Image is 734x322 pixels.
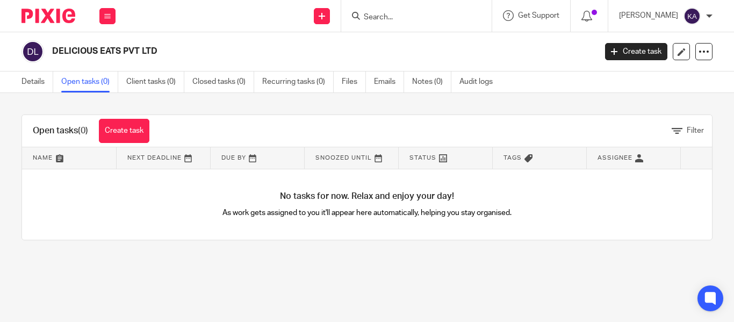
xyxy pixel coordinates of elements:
[412,71,451,92] a: Notes (0)
[262,71,334,92] a: Recurring tasks (0)
[518,12,559,19] span: Get Support
[99,119,149,143] a: Create task
[315,155,372,161] span: Snoozed Until
[363,13,459,23] input: Search
[22,191,712,202] h4: No tasks for now. Relax and enjoy your day!
[33,125,88,137] h1: Open tasks
[52,46,481,57] h2: DELICIOUS EATS PVT LTD
[195,207,539,218] p: As work gets assigned to you it'll appear here automatically, helping you stay organised.
[21,9,75,23] img: Pixie
[503,155,522,161] span: Tags
[21,71,53,92] a: Details
[192,71,254,92] a: Closed tasks (0)
[61,71,118,92] a: Open tasks (0)
[374,71,404,92] a: Emails
[409,155,436,161] span: Status
[683,8,701,25] img: svg%3E
[21,40,44,63] img: svg%3E
[459,71,501,92] a: Audit logs
[342,71,366,92] a: Files
[78,126,88,135] span: (0)
[687,127,704,134] span: Filter
[605,43,667,60] a: Create task
[619,10,678,21] p: [PERSON_NAME]
[126,71,184,92] a: Client tasks (0)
